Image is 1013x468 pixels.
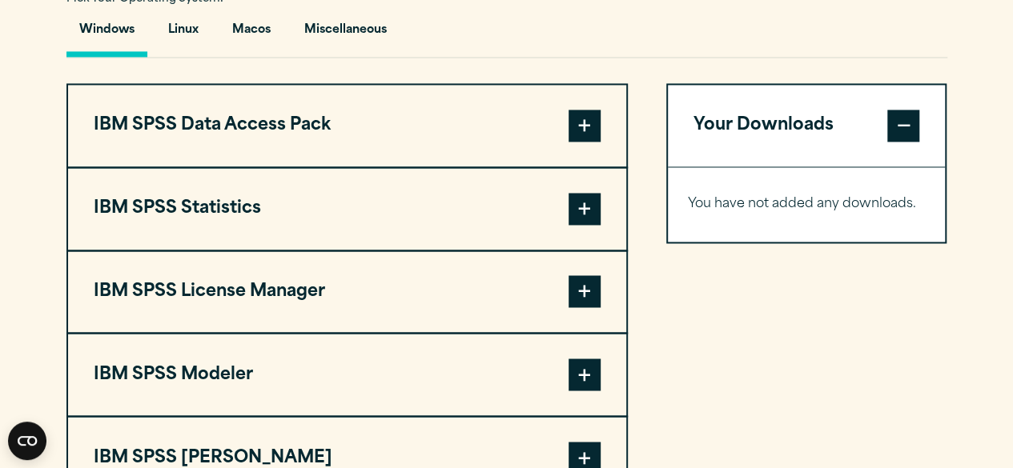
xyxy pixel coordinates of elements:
[155,11,211,57] button: Linux
[291,11,400,57] button: Miscellaneous
[219,11,283,57] button: Macos
[668,166,946,242] div: Your Downloads
[688,193,926,216] p: You have not added any downloads.
[668,85,946,166] button: Your Downloads
[66,11,147,57] button: Windows
[68,85,626,166] button: IBM SPSS Data Access Pack
[68,168,626,250] button: IBM SPSS Statistics
[68,251,626,333] button: IBM SPSS License Manager
[8,422,46,460] button: Open CMP widget
[68,334,626,415] button: IBM SPSS Modeler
